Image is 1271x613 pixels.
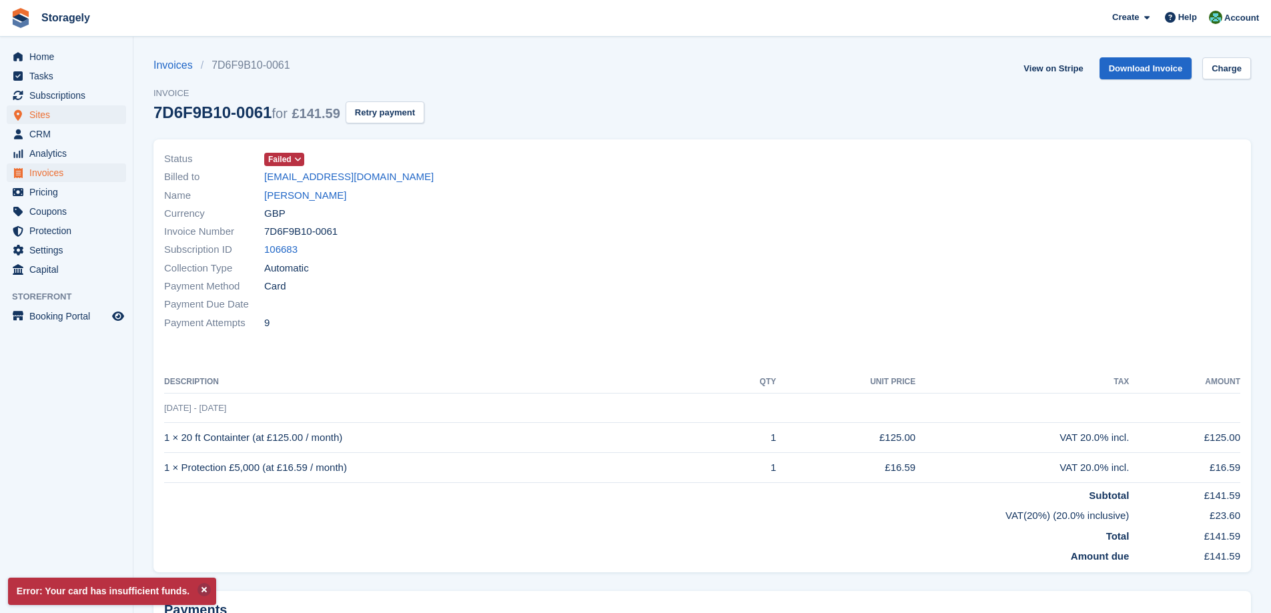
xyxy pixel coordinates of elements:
span: Invoices [29,163,109,182]
div: VAT 20.0% incl. [915,460,1129,476]
span: Payment Method [164,279,264,294]
div: 7D6F9B10-0061 [153,103,340,121]
span: Help [1178,11,1197,24]
span: Pricing [29,183,109,201]
a: menu [7,307,126,326]
span: Invoice [153,87,424,100]
td: 1 [726,453,777,483]
td: £141.59 [1129,524,1240,544]
span: Payment Attempts [164,316,264,331]
p: Error: Your card has insufficient funds. [8,578,216,605]
span: 9 [264,316,270,331]
td: 1 [726,423,777,453]
td: £125.00 [1129,423,1240,453]
span: for [272,106,287,121]
td: £16.59 [1129,453,1240,483]
strong: Total [1106,530,1130,542]
span: Settings [29,241,109,259]
a: 106683 [264,242,298,257]
img: stora-icon-8386f47178a22dfd0bd8f6a31ec36ba5ce8667c1dd55bd0f319d3a0aa187defe.svg [11,8,31,28]
span: Subscriptions [29,86,109,105]
a: menu [7,144,126,163]
img: Notifications [1209,11,1222,24]
a: menu [7,86,126,105]
span: £141.59 [292,106,340,121]
td: £141.59 [1129,544,1240,564]
nav: breadcrumbs [153,57,424,73]
td: £23.60 [1129,503,1240,524]
a: Storagely [36,7,95,29]
th: Amount [1129,372,1240,393]
span: Storefront [12,290,133,303]
span: Home [29,47,109,66]
span: [DATE] - [DATE] [164,403,226,413]
span: Analytics [29,144,109,163]
td: £16.59 [776,453,915,483]
td: £125.00 [776,423,915,453]
span: GBP [264,206,286,221]
a: View on Stripe [1018,57,1088,79]
span: Payment Due Date [164,297,264,312]
span: Create [1112,11,1139,24]
span: Status [164,151,264,167]
span: CRM [29,125,109,143]
td: VAT(20%) (20.0% inclusive) [164,503,1129,524]
th: QTY [726,372,777,393]
a: menu [7,241,126,259]
span: Collection Type [164,261,264,276]
strong: Amount due [1071,550,1130,562]
a: Download Invoice [1100,57,1192,79]
td: £141.59 [1129,482,1240,503]
div: VAT 20.0% incl. [915,430,1129,446]
th: Description [164,372,726,393]
span: Sites [29,105,109,124]
a: menu [7,260,126,279]
a: [PERSON_NAME] [264,188,346,203]
span: Failed [268,153,292,165]
a: Charge [1202,57,1251,79]
span: Protection [29,221,109,240]
span: Invoice Number [164,224,264,239]
span: 7D6F9B10-0061 [264,224,338,239]
a: Failed [264,151,304,167]
a: Invoices [153,57,201,73]
span: Card [264,279,286,294]
a: menu [7,202,126,221]
span: Currency [164,206,264,221]
a: Preview store [110,308,126,324]
button: Retry payment [346,101,424,123]
strong: Subtotal [1089,490,1129,501]
th: Unit Price [776,372,915,393]
span: Coupons [29,202,109,221]
span: Account [1224,11,1259,25]
td: 1 × Protection £5,000 (at £16.59 / month) [164,453,726,483]
td: 1 × 20 ft Containter (at £125.00 / month) [164,423,726,453]
a: menu [7,163,126,182]
a: menu [7,47,126,66]
span: Capital [29,260,109,279]
th: Tax [915,372,1129,393]
a: menu [7,221,126,240]
a: menu [7,67,126,85]
span: Subscription ID [164,242,264,257]
a: menu [7,105,126,124]
a: [EMAIL_ADDRESS][DOMAIN_NAME] [264,169,434,185]
span: Billed to [164,169,264,185]
a: menu [7,125,126,143]
span: Tasks [29,67,109,85]
span: Name [164,188,264,203]
span: Automatic [264,261,309,276]
span: Booking Portal [29,307,109,326]
a: menu [7,183,126,201]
